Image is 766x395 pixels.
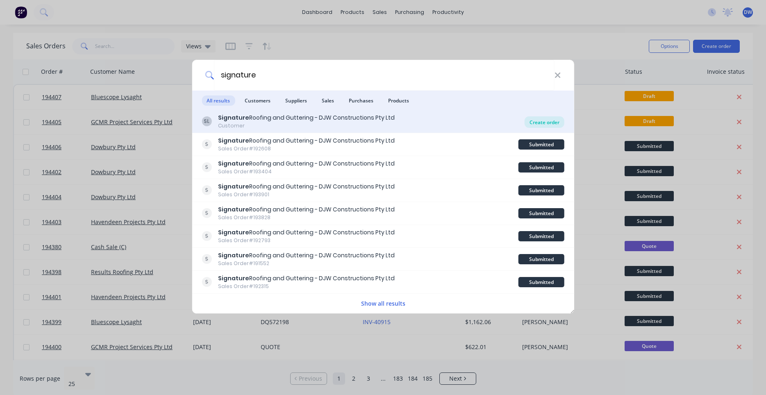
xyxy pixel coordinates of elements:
b: Signature [218,182,249,191]
div: Roofing and Guttering - DJW Constructions Pty Ltd [218,159,395,168]
div: Roofing and Guttering - DJW Constructions Pty Ltd [218,182,395,191]
b: Signature [218,228,249,236]
b: Signature [218,274,249,282]
span: Sales [317,95,339,106]
div: Roofing and Guttering - DJW Constructions Pty Ltd [218,274,395,283]
div: Submitted [518,208,564,218]
div: Sales Order #191552 [218,260,395,267]
b: Signature [218,251,249,259]
div: Submitted [518,139,564,150]
div: Roofing and Guttering - DJW Constructions Pty Ltd [218,114,395,122]
div: Roofing and Guttering - DJW Constructions Pty Ltd [218,136,395,145]
div: Sales Order #193901 [218,191,395,198]
span: Products [383,95,414,106]
span: Suppliers [280,95,312,106]
div: Create order [525,116,564,128]
div: Submitted [518,162,564,173]
div: Sales Order #192793 [218,237,395,244]
div: Submitted [518,254,564,264]
b: Signature [218,205,249,213]
div: Roofing and Guttering - DJW Constructions Pty Ltd [218,228,395,237]
b: Signature [218,136,249,145]
div: SL [202,116,211,126]
div: Sales Order #192315 [218,283,395,290]
b: Signature [218,114,249,122]
div: Submitted [518,277,564,287]
div: Customer [218,122,395,129]
span: All results [202,95,235,106]
div: Sales Order #192608 [218,145,395,152]
span: Purchases [344,95,378,106]
button: Show all results [359,299,408,308]
span: Customers [240,95,275,106]
b: Signature [218,159,249,168]
div: Sales Order #193404 [218,168,395,175]
div: Sales Order #193828 [218,214,395,221]
div: Roofing and Guttering - DJW Constructions Pty Ltd [218,205,395,214]
div: Submitted [518,185,564,195]
div: Roofing and Guttering - DJW Constructions Pty Ltd [218,251,395,260]
div: Submitted [518,231,564,241]
input: Start typing a customer or supplier name to create a new order... [214,60,555,91]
